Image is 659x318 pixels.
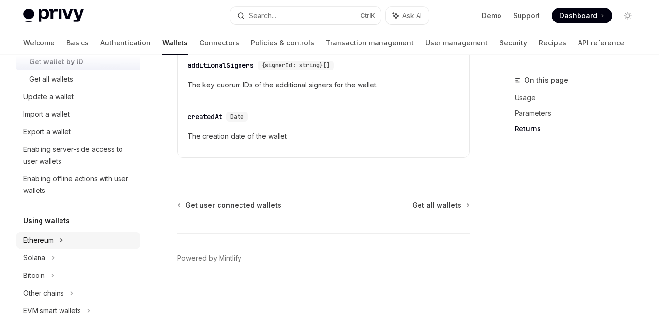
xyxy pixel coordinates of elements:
[16,88,140,106] a: Update a wallet
[16,70,140,88] a: Get all wallets
[16,170,140,199] a: Enabling offline actions with user wallets
[23,270,45,281] div: Bitcoin
[578,31,624,55] a: API reference
[425,31,488,55] a: User management
[23,287,64,299] div: Other chains
[23,173,135,196] div: Enabling offline actions with user wallets
[187,130,459,142] span: The creation date of the wallet
[326,31,414,55] a: Transaction management
[515,121,643,137] a: Returns
[16,123,140,141] a: Export a wallet
[23,234,54,246] div: Ethereum
[23,252,45,264] div: Solana
[230,7,381,24] button: Search...CtrlK
[412,200,469,210] a: Get all wallets
[261,62,330,69] span: {signerId: string}[]
[23,215,70,227] h5: Using wallets
[23,108,70,120] div: Import a wallet
[16,141,140,170] a: Enabling server-side access to user wallets
[177,254,241,263] a: Powered by Mintlify
[386,7,429,24] button: Ask AI
[251,31,314,55] a: Policies & controls
[249,10,276,21] div: Search...
[23,9,84,22] img: light logo
[66,31,89,55] a: Basics
[23,144,135,167] div: Enabling server-side access to user wallets
[499,31,527,55] a: Security
[23,91,74,103] div: Update a wallet
[539,31,566,55] a: Recipes
[524,74,568,86] span: On this page
[552,8,612,23] a: Dashboard
[515,90,643,106] a: Usage
[187,61,254,70] div: additionalSigners
[200,31,239,55] a: Connectors
[412,200,461,210] span: Get all wallets
[100,31,151,55] a: Authentication
[23,31,55,55] a: Welcome
[187,112,222,122] div: createdAt
[360,12,375,20] span: Ctrl K
[402,11,422,21] span: Ask AI
[515,106,643,121] a: Parameters
[23,305,81,317] div: EVM smart wallets
[23,126,71,138] div: Export a wallet
[559,11,597,21] span: Dashboard
[162,31,188,55] a: Wallets
[16,106,140,123] a: Import a wallet
[482,11,501,21] a: Demo
[29,73,73,85] div: Get all wallets
[620,8,636,23] button: Toggle dark mode
[230,113,244,121] span: Date
[187,79,459,91] span: The key quorum IDs of the additional signers for the wallet.
[513,11,540,21] a: Support
[185,200,281,210] span: Get user connected wallets
[178,200,281,210] a: Get user connected wallets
